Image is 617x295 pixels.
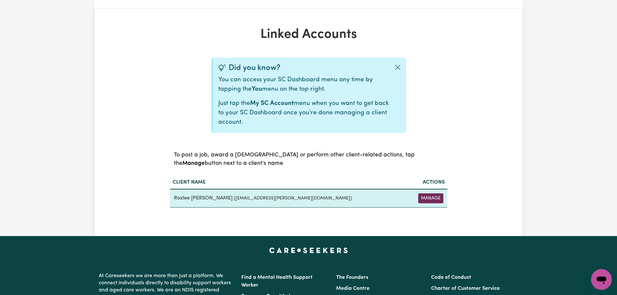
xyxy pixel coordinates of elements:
[218,75,390,94] p: You can access your SC Dashboard menu any time by tapping the menu on the top right.
[390,58,406,76] button: Close alert
[250,100,294,107] b: My SC Account
[170,27,447,42] h1: Linked Accounts
[336,286,370,291] a: Media Centre
[431,286,500,291] a: Charter of Customer Service
[336,275,368,280] a: The Founders
[269,248,348,253] a: Careseekers home page
[241,275,313,288] a: Find a Mental Health Support Worker
[234,196,352,201] small: ( [EMAIL_ADDRESS][PERSON_NAME][DOMAIN_NAME] )
[431,275,471,280] a: Code of Conduct
[218,63,390,73] div: Did you know?
[252,86,262,92] b: You
[218,99,390,127] p: Just tap the menu when you want to get back to your SC Dashboard once you're done managing a clie...
[182,161,205,166] b: Manage
[405,176,447,189] th: Actions
[418,193,443,203] button: Manage
[170,143,447,176] caption: To post a job, award a [DEMOGRAPHIC_DATA] or perform other client-related actions, tap the button...
[591,269,612,290] iframe: Button to launch messaging window
[170,176,406,189] th: Client name
[170,189,406,208] td: Roxlee [PERSON_NAME]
